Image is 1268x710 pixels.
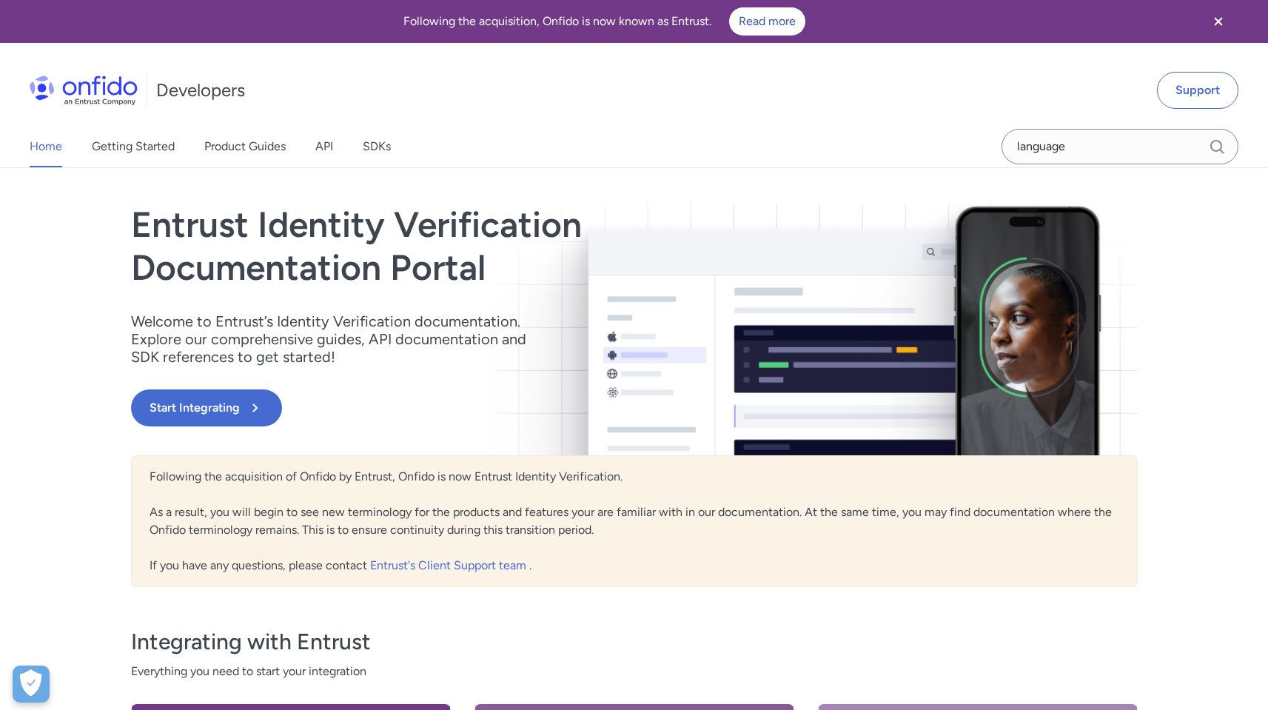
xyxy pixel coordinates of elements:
a: Product Guides [204,126,286,167]
div: Cookie Preferences [13,666,50,703]
a: Getting Started [92,126,175,167]
a: Read more [729,7,805,36]
a: Home [30,126,62,167]
img: Onfido Logo [30,76,138,105]
button: Start Integrating [131,389,282,426]
button: Open Preferences [13,666,50,703]
a: API [315,126,333,167]
button: Close banner [1191,3,1246,40]
svg: Close banner [1210,13,1227,30]
span: Everything you need to start your integration [131,663,1138,680]
a: Support [1157,72,1238,109]
p: Welcome to Entrust’s Identity Verification documentation. Explore our comprehensive guides, API d... [131,312,546,366]
h3: Integrating with Entrust [131,627,1138,657]
h1: Developers [156,78,245,102]
a: Start Integrating [131,389,836,426]
a: Entrust's Client Support team [370,558,529,572]
div: Following the acquisition, Onfido is now known as Entrust. [18,7,1191,36]
div: Following the acquisition of Onfido by Entrust, Onfido is now Entrust Identity Verification. As a... [131,455,1138,587]
input: Onfido search input field [1002,129,1238,164]
h1: Entrust Identity Verification Documentation Portal [131,204,836,289]
a: SDKs [363,126,391,167]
